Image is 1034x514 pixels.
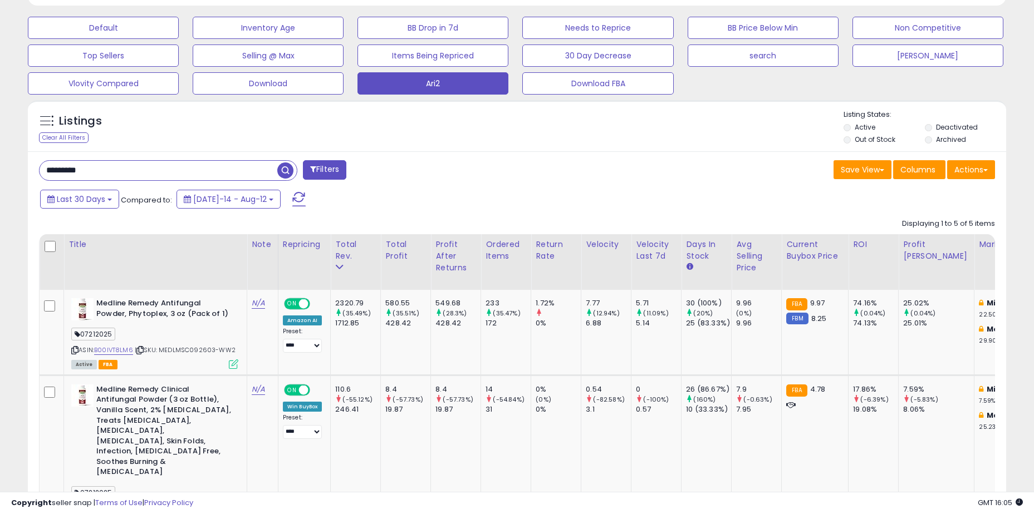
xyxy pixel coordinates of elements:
[736,298,781,308] div: 9.96
[586,239,626,250] div: Velocity
[335,404,380,414] div: 246.41
[736,384,781,394] div: 7.9
[11,498,193,508] div: seller snap | |
[28,17,179,39] button: Default
[987,324,1006,334] b: Max:
[636,404,681,414] div: 0.57
[536,298,581,308] div: 1.72%
[693,309,713,318] small: (20%)
[593,309,619,318] small: (12.94%)
[99,360,117,369] span: FBA
[193,194,267,205] span: [DATE]-14 - Aug-12
[593,395,624,404] small: (-82.58%)
[335,384,380,394] div: 110.6
[900,164,935,175] span: Columns
[855,135,895,144] label: Out of Stock
[283,239,326,250] div: Repricing
[342,395,372,404] small: (-55.12%)
[978,497,1023,508] span: 2025-09-16 16:05 GMT
[59,113,102,129] h5: Listings
[57,194,105,205] span: Last 30 Days
[486,404,531,414] div: 31
[95,497,143,508] a: Terms of Use
[636,384,681,394] div: 0
[283,328,322,353] div: Preset:
[853,298,898,308] div: 74.16%
[686,262,693,272] small: Days In Stock.
[810,298,825,308] span: 9.97
[71,328,115,340] span: 07212025
[736,309,752,318] small: (0%)
[71,298,94,320] img: 31iq13HkTyL._SL40_.jpg
[786,384,807,397] small: FBA
[903,298,974,308] div: 25.02%
[586,384,631,394] div: 0.54
[385,318,430,328] div: 428.42
[335,298,380,308] div: 2320.79
[68,239,242,250] div: Title
[335,239,376,262] div: Total Rev.
[94,345,133,355] a: B00IVT8LM6
[643,309,668,318] small: (11.09%)
[283,414,322,439] div: Preset:
[860,309,885,318] small: (0.04%)
[385,384,430,394] div: 8.4
[852,45,1003,67] button: [PERSON_NAME]
[342,309,370,318] small: (35.49%)
[910,309,935,318] small: (0.04%)
[936,122,978,132] label: Deactivated
[71,298,238,368] div: ASIN:
[71,384,94,407] img: 41qX9ewpeBL._SL40_.jpg
[686,318,731,328] div: 25 (83.33%)
[852,17,1003,39] button: Non Competitive
[522,72,673,95] button: Download FBA
[853,239,894,250] div: ROI
[435,318,481,328] div: 428.42
[11,497,52,508] strong: Copyright
[96,298,232,322] b: Medline Remedy Antifungal Powder, Phytoplex, 3 oz (Pack of 1)
[385,298,430,308] div: 580.55
[443,395,473,404] small: (-57.73%)
[385,239,426,262] div: Total Profit
[834,160,891,179] button: Save View
[686,239,727,262] div: Days In Stock
[486,298,531,308] div: 233
[902,219,995,229] div: Displaying 1 to 5 of 5 items
[853,318,898,328] div: 74.13%
[536,239,576,262] div: Return Rate
[903,318,974,328] div: 25.01%
[536,318,581,328] div: 0%
[536,384,581,394] div: 0%
[28,45,179,67] button: Top Sellers
[393,395,423,404] small: (-57.73%)
[536,404,581,414] div: 0%
[285,299,299,309] span: ON
[786,239,844,262] div: Current Buybox Price
[987,410,1006,421] b: Max:
[743,395,772,404] small: (-0.63%)
[357,45,508,67] button: Items Being Repriced
[936,135,966,144] label: Archived
[193,17,344,39] button: Inventory Age
[853,404,898,414] div: 19.08%
[636,318,681,328] div: 5.14
[686,404,731,414] div: 10 (33.33%)
[987,384,1003,394] b: Min:
[308,385,326,394] span: OFF
[903,404,974,414] div: 8.06%
[435,404,481,414] div: 19.87
[586,404,631,414] div: 3.1
[736,239,777,274] div: Avg Selling Price
[252,239,273,250] div: Note
[910,395,938,404] small: (-5.83%)
[536,395,551,404] small: (0%)
[252,384,265,395] a: N/A
[586,318,631,328] div: 6.88
[786,298,807,310] small: FBA
[40,190,119,209] button: Last 30 Days
[636,239,677,262] div: Velocity Last 7d
[643,395,669,404] small: (-100%)
[193,72,344,95] button: Download
[811,313,827,324] span: 8.25
[903,384,974,394] div: 7.59%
